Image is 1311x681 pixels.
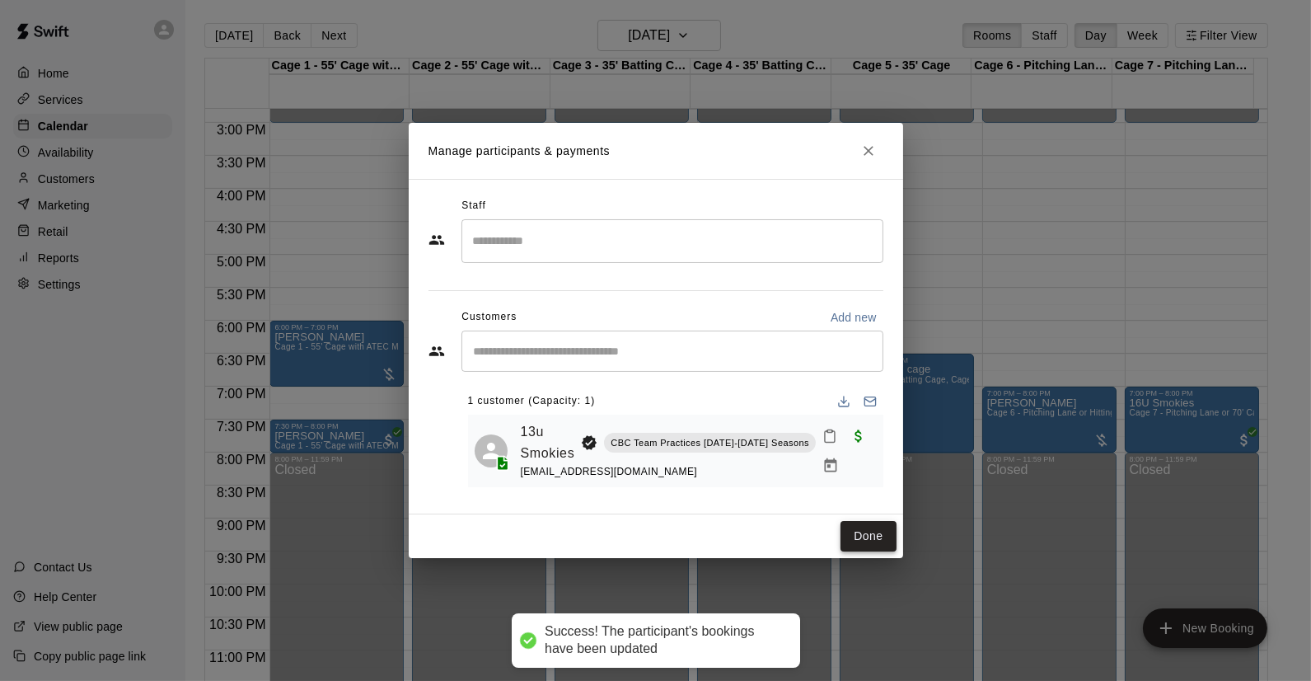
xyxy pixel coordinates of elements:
[831,309,877,326] p: Add new
[461,219,883,263] div: Search staff
[428,143,611,160] p: Manage participants & payments
[428,343,445,359] svg: Customers
[816,451,845,481] button: Manage bookings & payment
[581,434,597,451] svg: Booking Owner
[521,466,698,477] span: [EMAIL_ADDRESS][DOMAIN_NAME]
[831,388,857,415] button: Download list
[824,304,883,331] button: Add new
[545,623,784,658] div: Success! The participant's bookings have been updated
[461,304,517,331] span: Customers
[468,388,596,415] span: 1 customer (Capacity: 1)
[857,388,883,415] button: Email participants
[844,428,873,442] span: Waived payment
[854,136,883,166] button: Close
[461,331,883,372] div: Start typing to search customers...
[475,434,508,467] div: 13u Smokies
[840,521,896,552] button: Done
[461,193,485,219] span: Staff
[521,421,575,463] a: 13u Smokies
[428,232,445,248] svg: Staff
[816,422,844,450] button: Mark attendance
[611,436,809,450] p: CBC Team Practices [DATE]-[DATE] Seasons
